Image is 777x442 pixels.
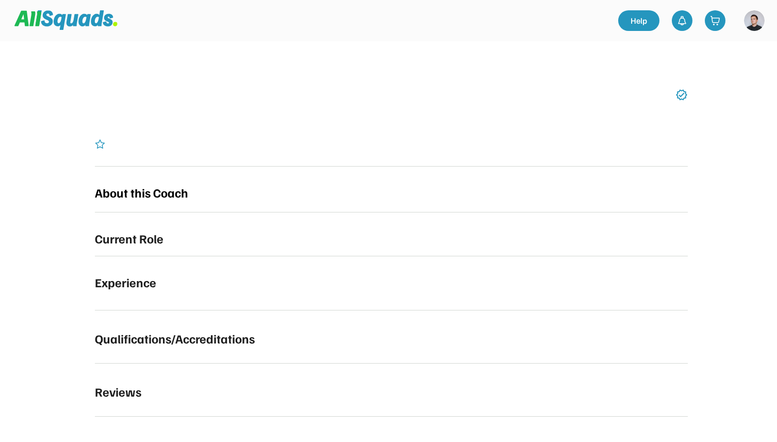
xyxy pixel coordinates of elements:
div: About this Coach [95,183,188,202]
img: shopping-cart-01%20%281%29.svg [710,15,720,26]
div: Experience [95,273,156,291]
div: Qualifications/Accreditations [95,329,255,348]
img: bell-03%20%281%29.svg [677,15,687,26]
img: Squad%20Logo.svg [14,10,118,30]
img: Rectangle%205.svg [744,10,765,31]
a: Help [618,10,659,31]
div: Reviews [95,382,141,401]
div: Current Role [95,229,163,248]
